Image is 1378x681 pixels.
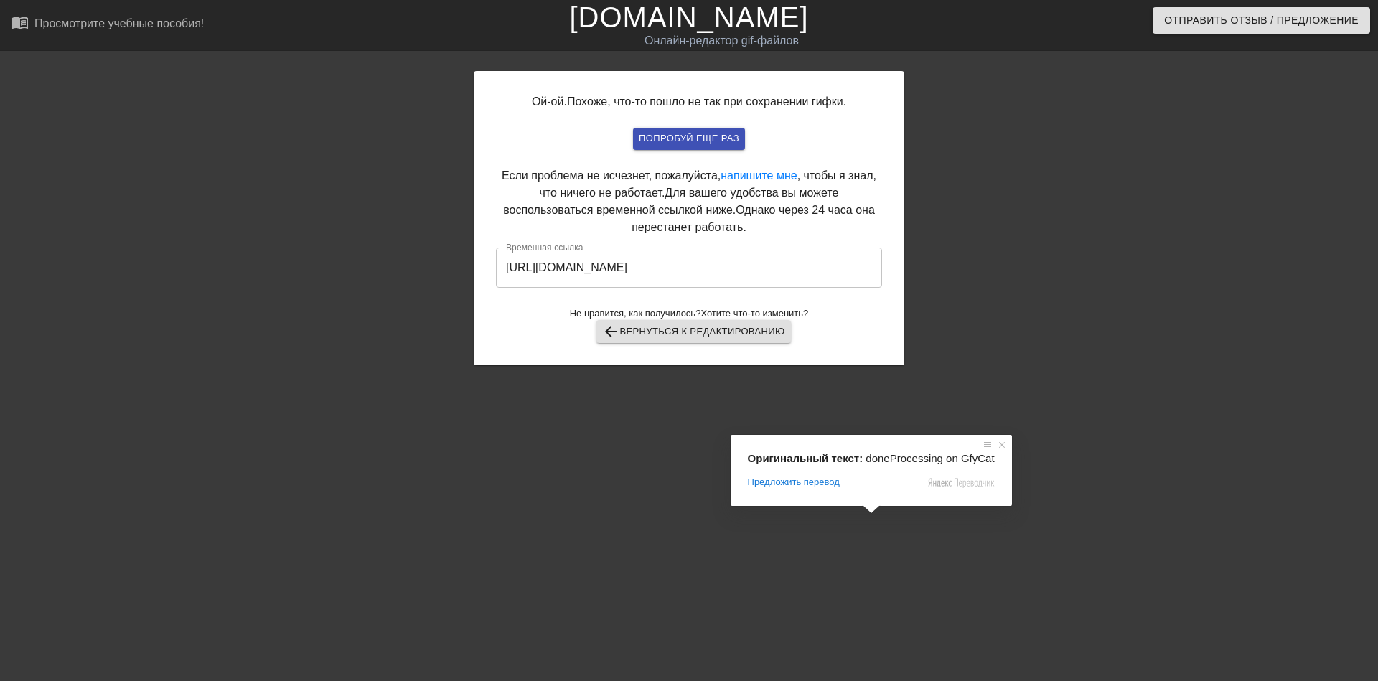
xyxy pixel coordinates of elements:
ya-tr-span: Не нравится, как получилось? [570,308,701,319]
ya-tr-span: Для вашего удобства вы можете воспользоваться временной ссылкой ниже. [503,187,838,216]
ya-tr-span: Хотите что-то изменить? [700,308,808,319]
ya-tr-span: Вернуться к редактированию [619,324,784,340]
span: Оригинальный текст: [748,452,863,464]
span: doneProcessing on GfyCat [866,452,994,464]
a: [DOMAIN_NAME] [569,1,808,33]
ya-tr-span: Просмотрите учебные пособия! [34,17,204,29]
ya-tr-span: попробуй еще раз [639,131,739,147]
ya-tr-span: Ой-ой. [532,95,567,108]
ya-tr-span: Если проблема не исчезнет, пожалуйста, [502,169,721,182]
a: напишите мне [721,169,797,182]
ya-tr-span: Похоже, что-то пошло не так при сохранении гифки. [567,95,846,108]
ya-tr-span: Однако через 24 часа она перестанет работать. [632,204,875,233]
a: Просмотрите учебные пособия! [11,14,204,36]
span: Предложить перевод [748,476,840,489]
ya-tr-span: Отправить Отзыв / Предложение [1164,11,1359,29]
ya-tr-span: , чтобы я знал, что ничего не работает. [540,169,876,199]
button: попробуй еще раз [633,128,745,150]
input: голый [496,248,882,288]
ya-tr-span: Онлайн-редактор gif-файлов [645,34,799,47]
ya-tr-span: arrow_back [602,323,619,340]
button: Отправить Отзыв / Предложение [1153,7,1370,34]
ya-tr-span: menu_book_бук меню [11,14,116,31]
button: Вернуться к редактированию [596,320,790,343]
